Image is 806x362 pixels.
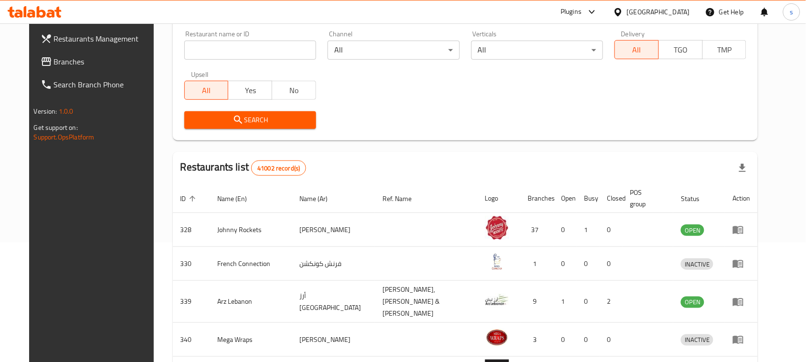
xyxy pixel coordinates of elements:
[554,184,577,213] th: Open
[577,247,600,281] td: 0
[292,213,375,247] td: [PERSON_NAME]
[485,326,509,350] img: Mega Wraps
[382,193,424,204] span: Ref. Name
[577,213,600,247] td: 1
[554,213,577,247] td: 0
[600,184,623,213] th: Closed
[33,50,164,73] a: Branches
[184,111,316,129] button: Search
[520,184,554,213] th: Branches
[173,213,210,247] td: 328
[554,323,577,357] td: 0
[272,81,316,100] button: No
[33,27,164,50] a: Restaurants Management
[292,323,375,357] td: [PERSON_NAME]
[731,157,754,180] div: Export file
[681,334,713,345] span: INACTIVE
[34,131,95,143] a: Support.OpsPlatform
[681,258,713,270] div: INACTIVE
[619,43,655,57] span: All
[34,121,78,134] span: Get support on:
[600,247,623,281] td: 0
[477,184,520,213] th: Logo
[485,250,509,274] img: French Connection
[520,213,554,247] td: 37
[54,33,156,44] span: Restaurants Management
[218,193,260,204] span: Name (En)
[328,41,459,60] div: All
[292,247,375,281] td: فرنش كونكشن
[192,114,308,126] span: Search
[681,193,712,204] span: Status
[33,73,164,96] a: Search Branch Phone
[707,43,743,57] span: TMP
[292,281,375,323] td: أرز [GEOGRAPHIC_DATA]
[681,297,704,308] span: OPEN
[520,281,554,323] td: 9
[681,259,713,270] span: INACTIVE
[184,41,316,60] input: Search for restaurant name or ID..
[228,81,272,100] button: Yes
[299,193,340,204] span: Name (Ar)
[702,40,747,59] button: TMP
[630,187,662,210] span: POS group
[732,258,750,269] div: Menu
[681,225,704,236] span: OPEN
[189,84,225,97] span: All
[173,247,210,281] td: 330
[732,334,750,345] div: Menu
[577,323,600,357] td: 0
[577,184,600,213] th: Busy
[54,79,156,90] span: Search Branch Phone
[561,6,582,18] div: Plugins
[554,247,577,281] td: 0
[577,281,600,323] td: 0
[627,7,690,17] div: [GEOGRAPHIC_DATA]
[681,334,713,346] div: INACTIVE
[600,213,623,247] td: 0
[210,247,292,281] td: French Connection
[621,31,645,37] label: Delivery
[615,40,659,59] button: All
[276,84,312,97] span: No
[520,323,554,357] td: 3
[554,281,577,323] td: 1
[732,296,750,308] div: Menu
[54,56,156,67] span: Branches
[485,216,509,240] img: Johnny Rockets
[59,105,74,117] span: 1.0.0
[232,84,268,97] span: Yes
[210,281,292,323] td: Arz Lebanon
[471,41,603,60] div: All
[375,281,477,323] td: [PERSON_NAME],[PERSON_NAME] & [PERSON_NAME]
[210,323,292,357] td: Mega Wraps
[681,224,704,236] div: OPEN
[210,213,292,247] td: Johnny Rockets
[34,105,57,117] span: Version:
[252,164,306,173] span: 41002 record(s)
[485,288,509,312] img: Arz Lebanon
[663,43,699,57] span: TGO
[600,281,623,323] td: 2
[732,224,750,235] div: Menu
[658,40,703,59] button: TGO
[184,81,229,100] button: All
[173,281,210,323] td: 339
[180,160,307,176] h2: Restaurants list
[251,160,306,176] div: Total records count
[191,71,209,78] label: Upsell
[725,184,758,213] th: Action
[790,7,793,17] span: s
[520,247,554,281] td: 1
[173,323,210,357] td: 340
[600,323,623,357] td: 0
[180,193,199,204] span: ID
